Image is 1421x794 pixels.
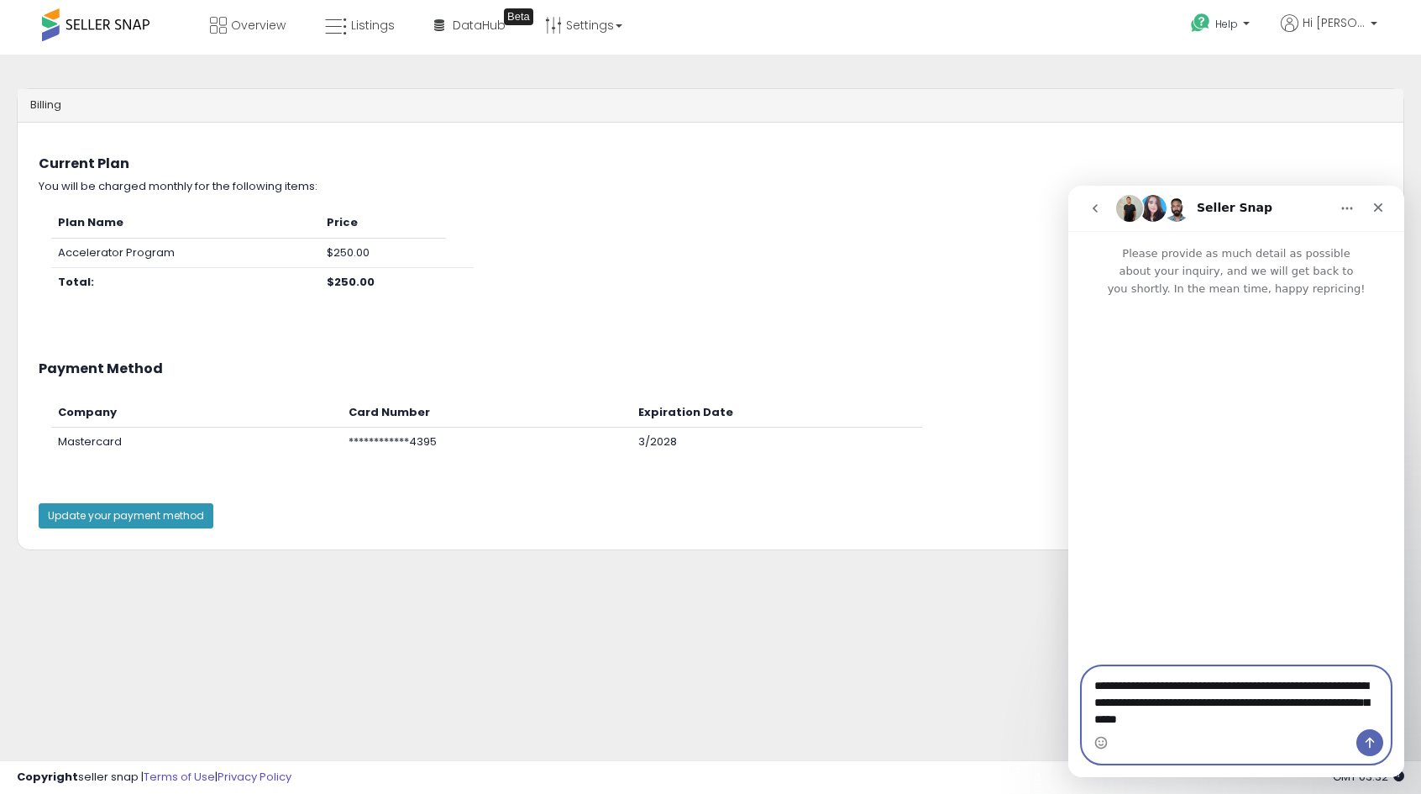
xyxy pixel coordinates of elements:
b: Total: [58,274,94,290]
b: $250.00 [327,274,375,290]
strong: Copyright [17,769,78,785]
span: Help [1215,17,1238,31]
a: Hi [PERSON_NAME] [1281,14,1377,52]
td: $250.00 [320,238,447,268]
th: Price [320,208,447,238]
i: Get Help [1190,13,1211,34]
th: Expiration Date [632,398,922,428]
div: seller snap | | [17,770,291,786]
a: Terms of Use [144,769,215,785]
td: Mastercard [51,428,342,457]
span: DataHub [453,17,506,34]
td: Accelerator Program [51,238,320,268]
th: Company [51,398,342,428]
span: You will be charged monthly for the following items: [39,178,317,194]
span: Hi [PERSON_NAME] [1303,14,1366,31]
h3: Payment Method [39,361,1382,376]
iframe: Intercom live chat [1068,186,1404,777]
span: Overview [231,17,286,34]
th: Card Number [342,398,632,428]
span: Listings [351,17,395,34]
th: Plan Name [51,208,320,238]
h3: Current Plan [39,156,1382,171]
div: Tooltip anchor [504,8,533,25]
a: Privacy Policy [218,769,291,785]
button: Update your payment method [39,503,213,528]
td: 3/2028 [632,428,922,457]
div: Billing [18,89,1403,123]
